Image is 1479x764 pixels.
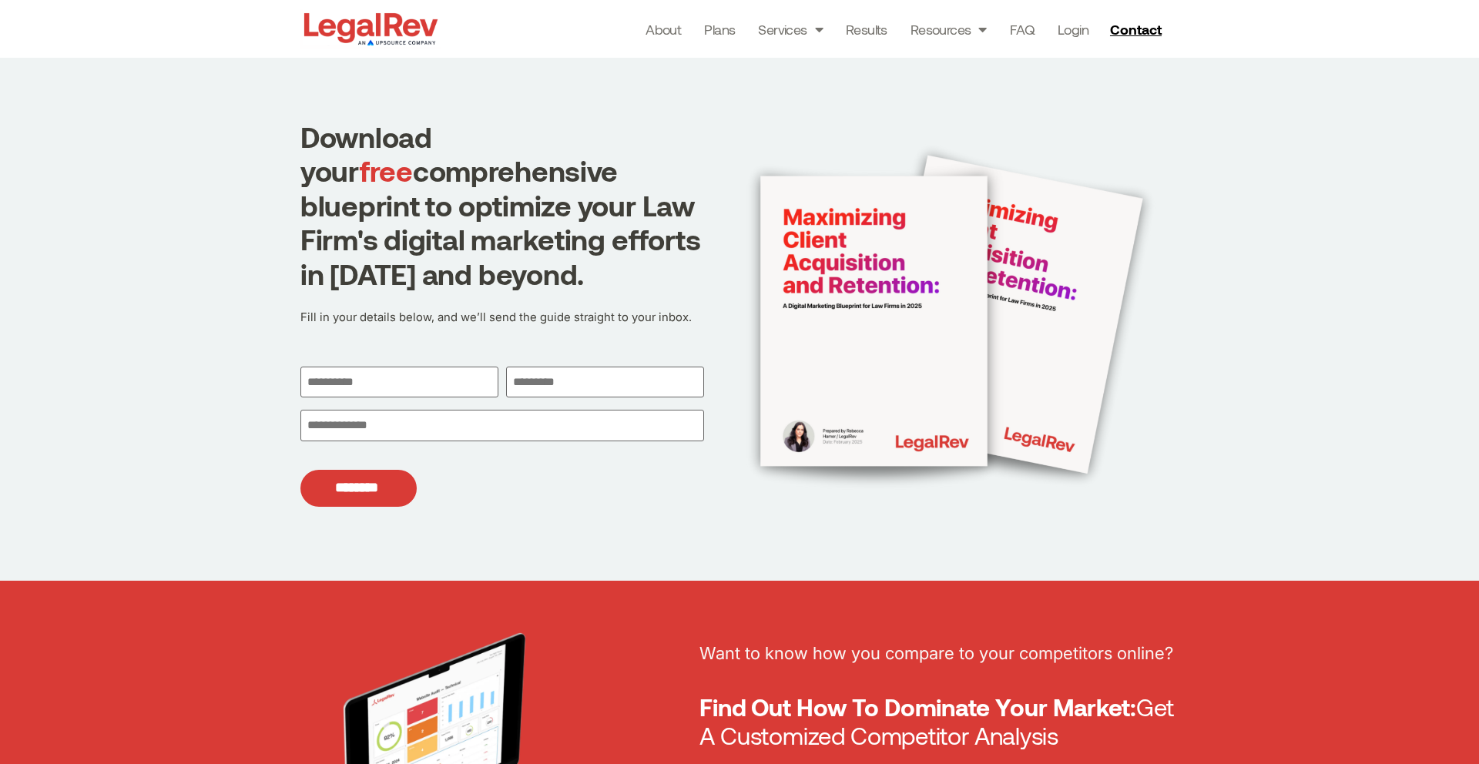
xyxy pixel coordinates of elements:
[699,642,1179,665] p: Want to know how you compare to your competitors online?
[646,18,1088,40] nav: Menu
[704,18,735,40] a: Plans
[699,692,1136,721] b: Find Out How To Dominate Your Market:
[360,153,413,187] span: free
[1110,22,1162,36] span: Contact
[699,692,1179,749] h2: Get A Customized Competitor Analysis
[646,18,681,40] a: About
[758,18,823,40] a: Services
[300,306,704,329] p: Fill in your details below, and we’ll send the guide straight to your inbox.
[1104,17,1172,42] a: Contact
[300,119,704,290] h1: Download your comprehensive blueprint to optimize your Law Firm's digital marketing efforts in [D...
[1010,18,1035,40] a: FAQ
[1058,18,1088,40] a: Login
[911,18,987,40] a: Resources
[846,18,887,40] a: Results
